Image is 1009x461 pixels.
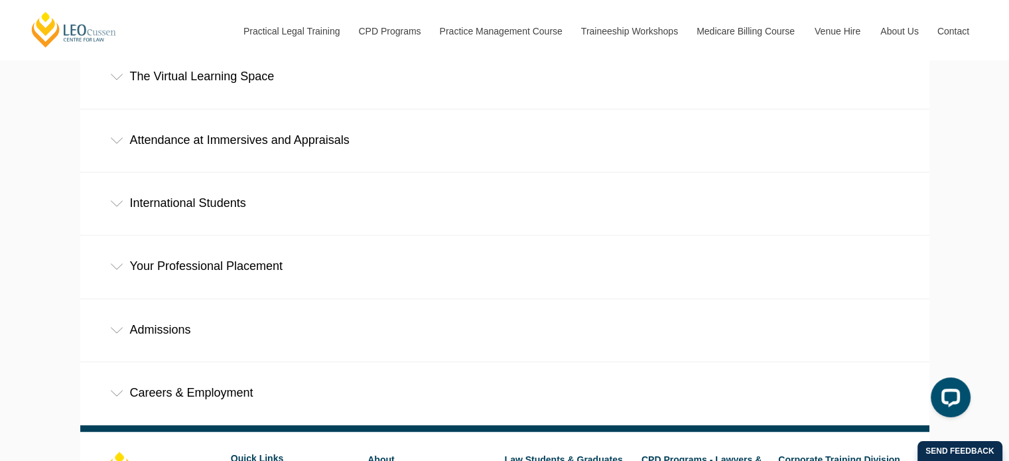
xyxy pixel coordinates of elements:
[80,46,929,107] div: The Virtual Learning Space
[80,362,929,424] div: Careers & Employment
[430,3,571,60] a: Practice Management Course
[80,299,929,361] div: Admissions
[30,11,118,48] a: [PERSON_NAME] Centre for Law
[348,3,429,60] a: CPD Programs
[920,372,976,428] iframe: LiveChat chat widget
[687,3,805,60] a: Medicare Billing Course
[805,3,870,60] a: Venue Hire
[234,3,349,60] a: Practical Legal Training
[80,235,929,297] div: Your Professional Placement
[80,172,929,234] div: International Students
[927,3,979,60] a: Contact
[80,109,929,171] div: Attendance at Immersives and Appraisals
[870,3,927,60] a: About Us
[571,3,687,60] a: Traineeship Workshops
